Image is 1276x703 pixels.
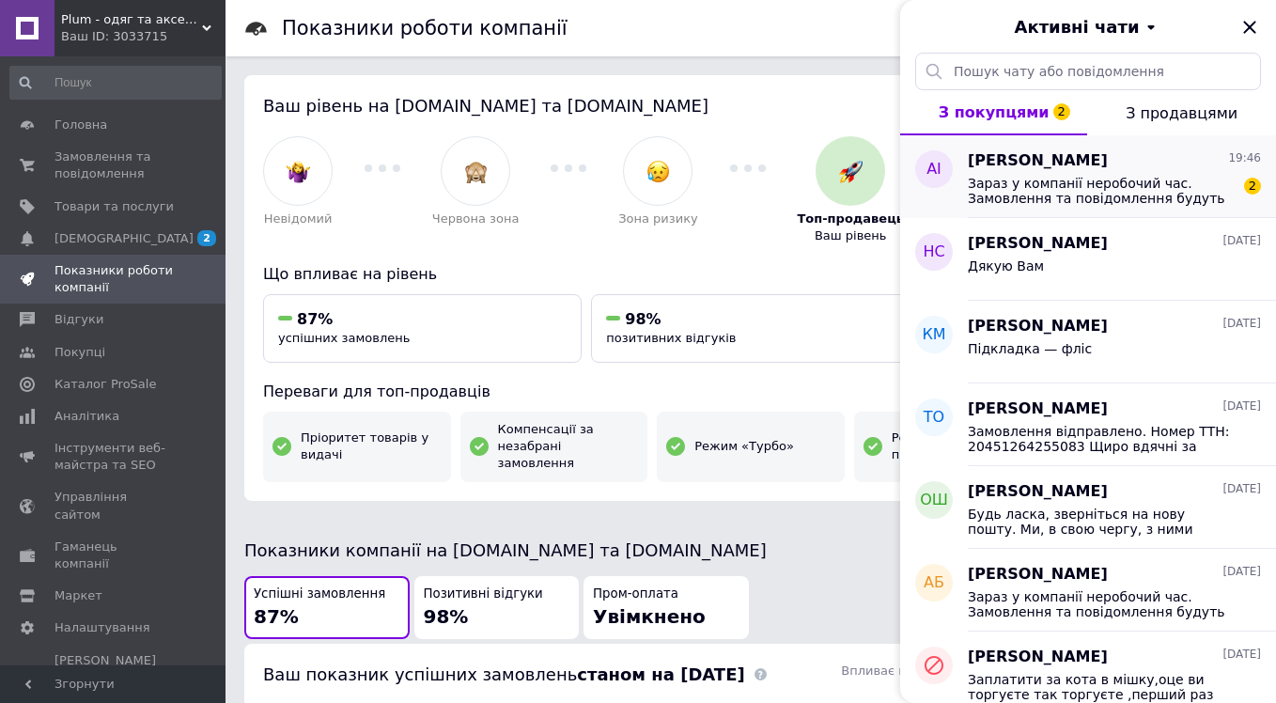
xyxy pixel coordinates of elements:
[892,430,1033,463] span: Режим «Більше продажів»
[1053,103,1070,120] span: 2
[282,17,568,39] h1: Показники роботи компанії
[915,53,1261,90] input: Пошук чату або повідомлення
[278,331,410,345] span: успішних замовлень
[900,549,1276,632] button: АБ[PERSON_NAME][DATE]Зараз у компанії неробочий час. Замовлення та повідомлення будуть оброблені ...
[900,301,1276,383] button: КМ[PERSON_NAME][DATE]Підкладка — фліс
[968,481,1108,503] span: [PERSON_NAME]
[815,227,887,244] span: Ваш рівень
[900,218,1276,301] button: НС[PERSON_NAME][DATE]Дякую Вам
[263,664,745,684] span: Ваш показник успішних замовлень
[254,586,385,603] span: Успішні замовлення
[593,605,706,628] span: Увімкнено
[1222,398,1261,414] span: [DATE]
[593,586,678,603] span: Пром-оплата
[923,242,944,263] span: НС
[263,294,582,363] button: 87%успішних замовлень
[900,383,1276,466] button: ТО[PERSON_NAME][DATE]Замовлення відправлено. Номер ТТН: 20451264255083 Щиро вдячні за вашу покупку!
[54,344,105,361] span: Покупці
[1222,316,1261,332] span: [DATE]
[264,211,333,227] span: Невідомий
[968,672,1235,702] span: Заплатити за кота в мішку,оце ви торгуєте так торгуєте ,перший раз бачу таких торгашів🤣🤣🤣🤣🤣
[1222,564,1261,580] span: [DATE]
[1087,90,1276,135] button: З продавцями
[54,619,150,636] span: Налаштування
[424,586,543,603] span: Позитивні відгуки
[924,572,944,594] span: АБ
[922,324,945,346] span: КМ
[54,408,119,425] span: Аналітика
[1014,15,1139,39] span: Активні чати
[254,605,299,628] span: 87%
[263,96,708,116] span: Ваш рівень на [DOMAIN_NAME] та [DOMAIN_NAME]
[1228,150,1261,166] span: 19:46
[577,664,744,684] b: станом на [DATE]
[54,587,102,604] span: Маркет
[54,198,174,215] span: Товари та послуги
[953,15,1223,39] button: Активні чати
[54,230,194,247] span: [DEMOGRAPHIC_DATA]
[591,294,910,363] button: 98%позитивних відгуків
[606,331,736,345] span: позитивних відгуків
[1222,481,1261,497] span: [DATE]
[301,430,442,463] span: Пріоритет товарів у видачі
[900,135,1276,218] button: АІ[PERSON_NAME]19:46Зараз у компанії неробочий час. Замовлення та повідомлення будуть оброблені з...
[920,490,948,511] span: ОШ
[54,489,174,523] span: Управління сайтом
[968,589,1235,619] span: Зараз у компанії неробочий час. Замовлення та повідомлення будуть оброблені з 08:00 найближчого р...
[968,647,1108,668] span: [PERSON_NAME]
[968,398,1108,420] span: [PERSON_NAME]
[9,66,222,100] input: Пошук
[584,576,749,639] button: Пром-оплатаУвімкнено
[1244,178,1261,195] span: 2
[926,159,941,180] span: АІ
[498,421,639,473] span: Компенсації за незабрані замовлення
[54,311,103,328] span: Відгуки
[900,466,1276,549] button: ОШ[PERSON_NAME][DATE]Будь ласка, зверніться на нову пошту. Ми, в свою чергу, з ними також звʼяжем...
[197,230,216,246] span: 2
[287,160,310,183] img: :woman-shrugging:
[968,233,1108,255] span: [PERSON_NAME]
[54,262,174,296] span: Показники роботи компанії
[244,576,410,639] button: Успішні замовлення87%
[1222,233,1261,249] span: [DATE]
[968,507,1235,537] span: Будь ласка, зверніться на нову пошту. Ми, в свою чергу, з ними також звʼяжемось.
[54,376,156,393] span: Каталог ProSale
[968,564,1108,586] span: [PERSON_NAME]
[244,540,767,560] span: Показники компанії на [DOMAIN_NAME] та [DOMAIN_NAME]
[797,211,904,227] span: Топ-продавець
[297,310,333,328] span: 87%
[424,605,469,628] span: 98%
[839,160,863,183] img: :rocket:
[54,440,174,474] span: Інструменти веб-майстра та SEO
[432,211,520,227] span: Червона зона
[968,424,1235,454] span: Замовлення відправлено. Номер ТТН: 20451264255083 Щиро вдячні за вашу покупку!
[968,176,1235,206] span: Зараз у компанії неробочий час. Замовлення та повідомлення будуть оброблені з 08:00 найближчого р...
[900,90,1087,135] button: З покупцями2
[968,258,1044,273] span: Дякую Вам
[54,117,107,133] span: Головна
[968,316,1108,337] span: [PERSON_NAME]
[414,576,580,639] button: Позитивні відгуки98%
[646,160,670,183] img: :disappointed_relieved:
[968,150,1108,172] span: [PERSON_NAME]
[924,407,944,429] span: ТО
[1222,647,1261,663] span: [DATE]
[263,265,437,283] span: Що впливає на рівень
[54,539,174,572] span: Гаманець компанії
[939,103,1050,121] span: З покупцями
[618,211,698,227] span: Зона ризику
[61,11,202,28] span: Plum - одяг та аксесуари
[841,664,1238,678] span: Впливає на ваш рівень на [DOMAIN_NAME] та [DOMAIN_NAME]
[694,438,794,455] span: Режим «Турбо»
[61,28,226,45] div: Ваш ID: 3033715
[263,383,490,400] span: Переваги для топ-продавців
[1126,104,1237,122] span: З продавцями
[625,310,661,328] span: 98%
[1238,16,1261,39] button: Закрити
[464,160,488,183] img: :see_no_evil:
[54,148,174,182] span: Замовлення та повідомлення
[968,341,1092,356] span: Підкладка — фліс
